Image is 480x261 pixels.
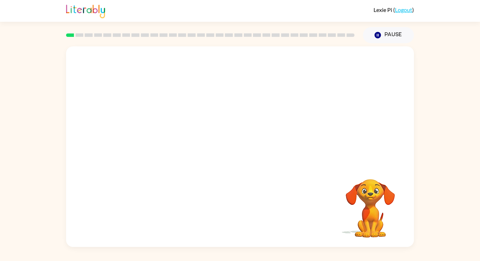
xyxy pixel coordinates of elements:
[335,168,406,239] video: Your browser must support playing .mp4 files to use Literably. Please try using another browser.
[374,6,393,13] span: Lexie Pi
[374,6,414,13] div: ( )
[395,6,412,13] a: Logout
[363,27,414,43] button: Pause
[66,3,105,18] img: Literably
